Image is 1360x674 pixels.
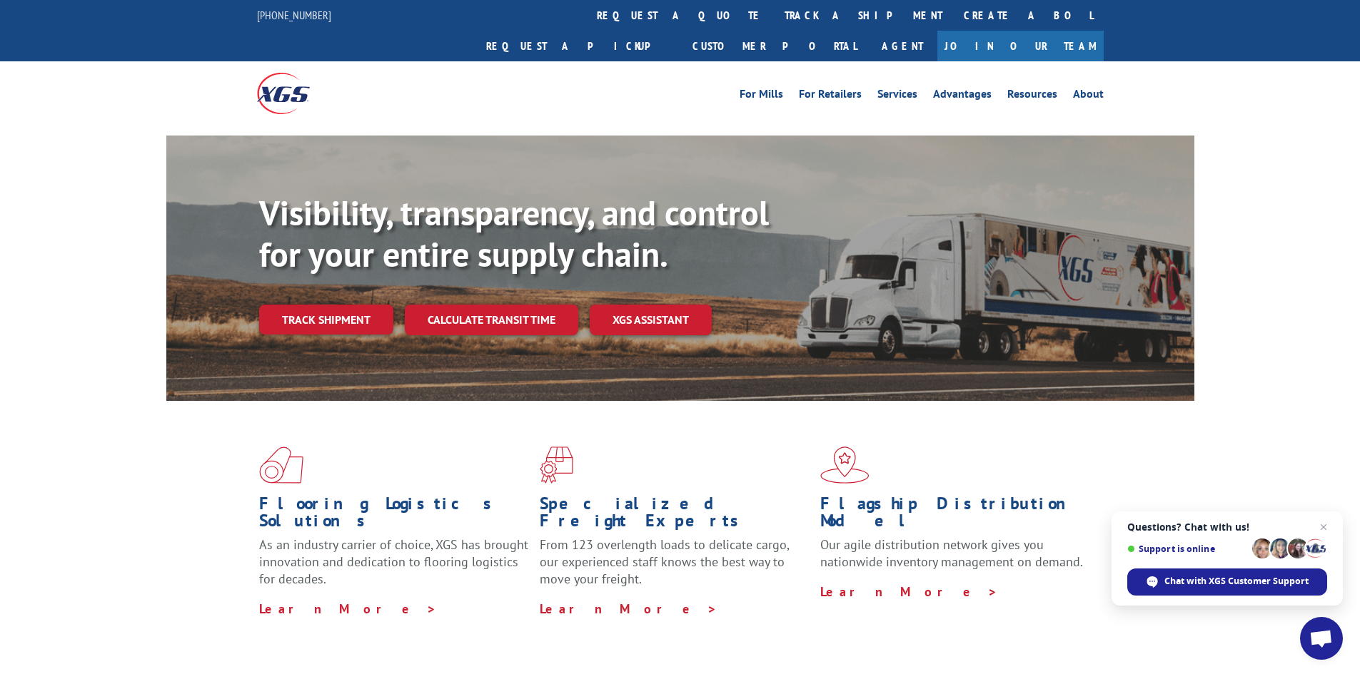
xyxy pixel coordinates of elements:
a: Learn More > [820,583,998,600]
span: Chat with XGS Customer Support [1127,568,1327,596]
a: For Mills [740,88,783,104]
img: xgs-icon-total-supply-chain-intelligence-red [259,446,303,484]
a: [PHONE_NUMBER] [257,8,331,22]
p: From 123 overlength loads to delicate cargo, our experienced staff knows the best way to move you... [540,536,810,600]
a: Learn More > [259,601,437,617]
a: Resources [1007,88,1057,104]
b: Visibility, transparency, and control for your entire supply chain. [259,190,769,276]
a: For Retailers [799,88,862,104]
a: XGS ASSISTANT [590,305,712,335]
a: Advantages [933,88,992,104]
span: As an industry carrier of choice, XGS has brought innovation and dedication to flooring logistics... [259,536,528,587]
a: Track shipment [259,305,393,335]
a: Open chat [1300,617,1343,660]
img: xgs-icon-focused-on-flooring-red [540,446,573,484]
a: Learn More > [540,601,717,617]
a: Services [877,88,917,104]
span: Support is online [1127,543,1247,554]
a: Request a pickup [475,31,682,61]
a: Calculate transit time [405,305,578,335]
span: Questions? Chat with us! [1127,521,1327,533]
h1: Specialized Freight Experts [540,495,810,536]
h1: Flooring Logistics Solutions [259,495,529,536]
a: Agent [867,31,937,61]
img: xgs-icon-flagship-distribution-model-red [820,446,870,484]
h1: Flagship Distribution Model [820,495,1090,536]
span: Chat with XGS Customer Support [1164,575,1309,588]
a: Join Our Team [937,31,1104,61]
span: Our agile distribution network gives you nationwide inventory management on demand. [820,536,1083,570]
a: About [1073,88,1104,104]
a: Customer Portal [682,31,867,61]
